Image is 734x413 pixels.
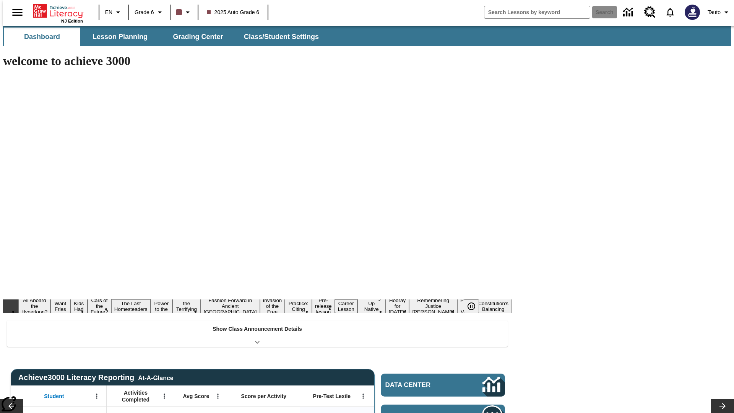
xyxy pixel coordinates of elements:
div: SubNavbar [3,26,731,46]
span: Activities Completed [110,389,161,403]
button: Slide 12 Career Lesson [335,299,357,313]
div: SubNavbar [3,28,326,46]
span: EN [105,8,112,16]
a: Data Center [381,374,505,397]
a: Home [33,3,83,19]
span: NJ Edition [61,19,83,23]
span: Pre-Test Lexile [313,393,351,400]
button: Slide 1 All Aboard the Hyperloop? [18,296,50,316]
input: search field [484,6,590,18]
span: Grade 6 [135,8,154,16]
button: Slide 11 Pre-release lesson [312,296,335,316]
button: Dashboard [4,28,80,46]
button: Profile/Settings [705,5,734,19]
button: Open Menu [212,390,224,402]
button: Slide 3 Dirty Jobs Kids Had To Do [70,288,88,325]
div: Pause [464,299,487,313]
button: Slide 9 The Invasion of the Free CD [260,291,285,322]
span: 2025 Auto Grade 6 [207,8,260,16]
div: Show Class Announcement Details [7,320,508,347]
button: Select a new avatar [680,2,705,22]
div: At-A-Glance [138,373,173,382]
h1: welcome to achieve 3000 [3,54,512,68]
button: Slide 2 Do You Want Fries With That? [50,288,70,325]
span: Student [44,393,64,400]
button: Class color is dark brown. Change class color [173,5,195,19]
button: Open Menu [91,390,102,402]
button: Lesson carousel, Next [711,399,734,413]
img: Avatar [685,5,700,20]
a: Resource Center, Will open in new tab [640,2,660,23]
button: Slide 14 Hooray for Constitution Day! [386,296,409,316]
a: Data Center [619,2,640,23]
button: Slide 4 Cars of the Future? [88,296,111,316]
button: Slide 13 Cooking Up Native Traditions [357,294,386,319]
p: Show Class Announcement Details [213,325,302,333]
button: Open side menu [6,1,29,24]
button: Open Menu [159,390,170,402]
button: Slide 16 Point of View [457,296,475,316]
button: Slide 10 Mixed Practice: Citing Evidence [285,294,312,319]
button: Grade: Grade 6, Select a grade [132,5,167,19]
a: Notifications [660,2,680,22]
span: Data Center [385,381,457,389]
button: Slide 8 Fashion Forward in Ancient Rome [201,296,260,316]
button: Slide 17 The Constitution's Balancing Act [475,294,512,319]
div: Home [33,3,83,23]
button: Slide 15 Remembering Justice O'Connor [409,296,457,316]
button: Slide 7 Attack of the Terrifying Tomatoes [172,294,201,319]
button: Lesson Planning [82,28,158,46]
span: Achieve3000 Literacy Reporting [18,373,174,382]
span: Avg Score [183,393,209,400]
button: Open Menu [357,390,369,402]
button: Pause [464,299,479,313]
button: Slide 6 Solar Power to the People [151,294,173,319]
button: Language: EN, Select a language [102,5,126,19]
button: Slide 5 The Last Homesteaders [111,299,151,313]
span: Score per Activity [241,393,287,400]
span: Tauto [708,8,721,16]
button: Class/Student Settings [238,28,325,46]
button: Grading Center [160,28,236,46]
